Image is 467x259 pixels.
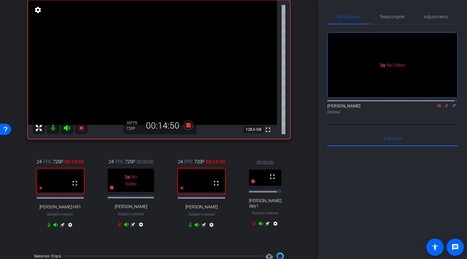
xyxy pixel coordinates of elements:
span: [PERSON_NAME] [185,204,218,210]
span: No Video [387,62,405,68]
span: [PERSON_NAME] day1 [249,198,281,209]
span: 00:00:00 [137,158,153,165]
span: Chrome [265,211,279,215]
span: 720P [194,158,204,165]
mat-icon: settings [208,222,215,230]
span: FPS [115,158,123,165]
mat-icon: fullscreen [269,173,276,180]
mat-icon: settings [137,222,145,229]
div: 30 [126,120,142,125]
span: FPS [43,158,51,165]
span: 00:14:50 [65,158,84,165]
div: [PERSON_NAME] [327,103,458,115]
mat-icon: fullscreen [212,179,220,187]
mat-icon: accessibility [431,243,439,251]
span: - [201,212,202,216]
span: [PERSON_NAME] Hill1 [39,204,81,210]
span: FPS [184,158,193,165]
mat-icon: fullscreen [264,126,272,134]
span: Participants [337,15,360,19]
span: Chrome [60,213,73,216]
span: 24 [109,158,114,165]
span: [PERSON_NAME] [115,204,147,209]
mat-icon: fullscreen [71,179,79,187]
span: 128.6 GB [243,126,264,133]
mat-icon: settings [272,221,279,229]
span: Subject [118,211,144,217]
span: Subject [252,210,279,216]
mat-icon: message [451,243,459,251]
span: Subject [188,211,215,217]
span: - [59,212,60,216]
span: Adjustments [424,15,448,19]
span: FPS [131,121,137,125]
span: Chrome [202,213,215,216]
span: Teleprompter [379,15,405,19]
span: Everyone [384,136,401,141]
mat-icon: settings [66,222,74,230]
span: 720P [125,158,135,165]
div: 00:14:50 [142,120,184,131]
span: 24 [178,158,183,165]
span: 24 [37,158,42,165]
span: 00:14:50 [206,158,225,165]
span: 00:00:00 [257,159,274,166]
span: Subject [47,211,73,217]
span: No Video [125,174,137,187]
span: Chrome [131,212,144,216]
mat-icon: settings [34,6,42,14]
span: - [130,212,131,216]
div: 720P [126,126,142,131]
div: Director [327,109,458,115]
span: 720P [53,158,63,165]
